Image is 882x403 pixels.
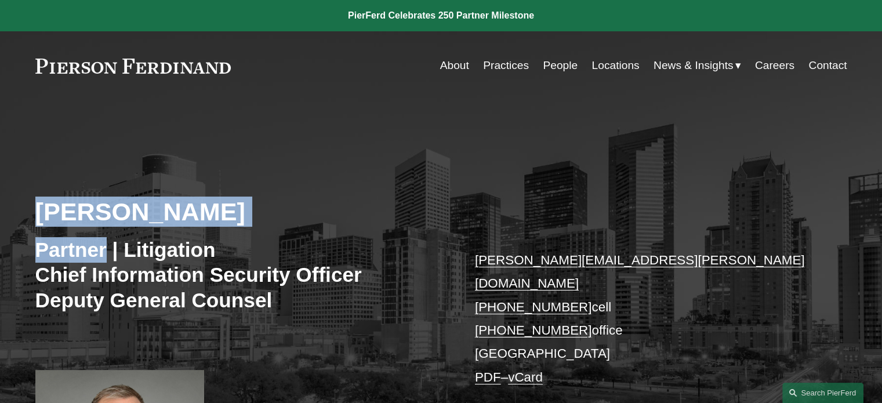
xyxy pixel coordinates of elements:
a: Locations [591,55,639,77]
a: Careers [755,55,794,77]
a: About [440,55,469,77]
a: Search this site [782,383,863,403]
a: vCard [508,370,543,384]
a: People [543,55,578,77]
a: folder dropdown [654,55,741,77]
a: Practices [483,55,529,77]
h2: [PERSON_NAME] [35,197,441,227]
a: [PHONE_NUMBER] [475,300,592,314]
a: PDF [475,370,501,384]
a: [PHONE_NUMBER] [475,323,592,337]
span: News & Insights [654,56,734,76]
p: cell office [GEOGRAPHIC_DATA] – [475,249,813,389]
a: Contact [808,55,847,77]
h3: Partner | Litigation Chief Information Security Officer Deputy General Counsel [35,237,441,313]
a: [PERSON_NAME][EMAIL_ADDRESS][PERSON_NAME][DOMAIN_NAME] [475,253,805,291]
